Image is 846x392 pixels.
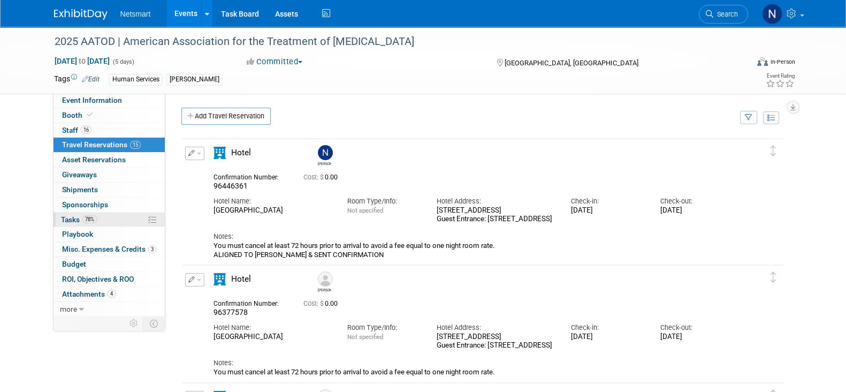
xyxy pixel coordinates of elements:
[108,290,116,298] span: 4
[214,197,331,206] div: Hotel Name:
[318,287,331,292] div: Casey Andrews
[214,273,226,285] i: Hotel
[243,56,307,67] button: Committed
[54,227,165,242] a: Playbook
[54,183,165,197] a: Shipments
[713,10,738,18] span: Search
[505,59,638,67] span: [GEOGRAPHIC_DATA], [GEOGRAPHIC_DATA]
[214,232,734,242] div: Notes:
[62,290,116,298] span: Attachments
[214,297,287,308] div: Confirmation Number:
[318,145,333,160] img: Nina Finn
[303,174,325,181] span: Cost: $
[303,300,325,307] span: Cost: $
[315,145,334,166] div: Nina Finn
[347,207,383,214] span: Not specified
[214,170,287,182] div: Confirmation Number:
[765,73,794,79] div: Event Rating
[347,333,383,341] span: Not specified
[214,358,734,368] div: Notes:
[54,272,165,287] a: ROI, Objectives & ROO
[82,76,100,83] a: Edit
[231,148,251,157] span: Hotel
[54,93,165,108] a: Event Information
[62,185,98,194] span: Shipments
[570,206,644,215] div: [DATE]
[315,272,334,292] div: Casey Andrews
[771,146,776,156] i: Click and drag to move item
[214,182,248,190] span: 96446361
[61,215,97,224] span: Tasks
[214,147,226,159] i: Hotel
[303,300,342,307] span: 0.00
[437,333,554,351] div: [STREET_ADDRESS] Guest Entrance: [STREET_ADDRESS]
[54,138,165,152] a: Travel Reservations15
[60,305,77,313] span: more
[570,333,644,342] div: [DATE]
[54,73,100,86] td: Tags
[54,9,108,20] img: ExhibitDay
[54,123,165,138] a: Staff16
[54,242,165,257] a: Misc. Expenses & Credits3
[54,213,165,227] a: Tasks78%
[62,260,86,268] span: Budget
[231,274,251,284] span: Hotel
[62,200,108,209] span: Sponsorships
[54,287,165,301] a: Attachments4
[181,108,271,125] a: Add Travel Reservation
[437,323,554,333] div: Hotel Address:
[570,323,644,333] div: Check-in:
[214,368,734,376] div: You must cancel at least 72 hours prior to arrival to avoid a fee equal to one night room rate.
[771,272,776,283] i: Click and drag to move item
[62,170,97,179] span: Giveaways
[125,316,143,330] td: Personalize Event Tab Strip
[87,112,93,118] i: Booth reservation complete
[62,140,141,149] span: Travel Reservations
[660,206,733,215] div: [DATE]
[62,275,134,283] span: ROI, Objectives & ROO
[214,242,734,259] div: You must cancel at least 72 hours prior to arrival to avoid a fee equal to one night room rate. A...
[570,197,644,206] div: Check-in:
[54,168,165,182] a: Giveaways
[62,245,156,253] span: Misc. Expenses & Credits
[112,58,134,65] span: (5 days)
[437,206,554,224] div: [STREET_ADDRESS] Guest Entrance: [STREET_ADDRESS]
[54,108,165,123] a: Booth
[62,96,122,104] span: Event Information
[769,58,795,66] div: In-Person
[214,308,248,316] span: 96377578
[318,160,331,166] div: Nina Finn
[660,323,733,333] div: Check-out:
[166,74,223,85] div: [PERSON_NAME]
[54,257,165,272] a: Budget
[77,57,87,65] span: to
[318,272,333,287] img: Casey Andrews
[62,155,126,164] span: Asset Reservations
[62,230,93,238] span: Playbook
[130,141,141,149] span: 15
[745,115,752,122] i: Filter by Traveler
[437,197,554,206] div: Hotel Address:
[54,56,110,66] span: [DATE] [DATE]
[347,323,421,333] div: Room Type/Info:
[685,56,795,72] div: Event Format
[757,57,768,66] img: Format-Inperson.png
[82,215,97,223] span: 78%
[660,333,733,342] div: [DATE]
[214,206,331,215] div: [GEOGRAPHIC_DATA]
[660,197,733,206] div: Check-out:
[148,245,156,253] span: 3
[303,174,342,181] span: 0.00
[54,153,165,167] a: Asset Reservations
[762,4,782,24] img: Nina Finn
[54,198,165,212] a: Sponsorships
[214,323,331,333] div: Hotel Name:
[62,111,95,119] span: Booth
[54,302,165,316] a: more
[62,126,92,134] span: Staff
[347,197,421,206] div: Room Type/Info:
[120,10,151,18] span: Netsmart
[143,316,165,330] td: Toggle Event Tabs
[214,333,331,342] div: [GEOGRAPHIC_DATA]
[81,126,92,134] span: 16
